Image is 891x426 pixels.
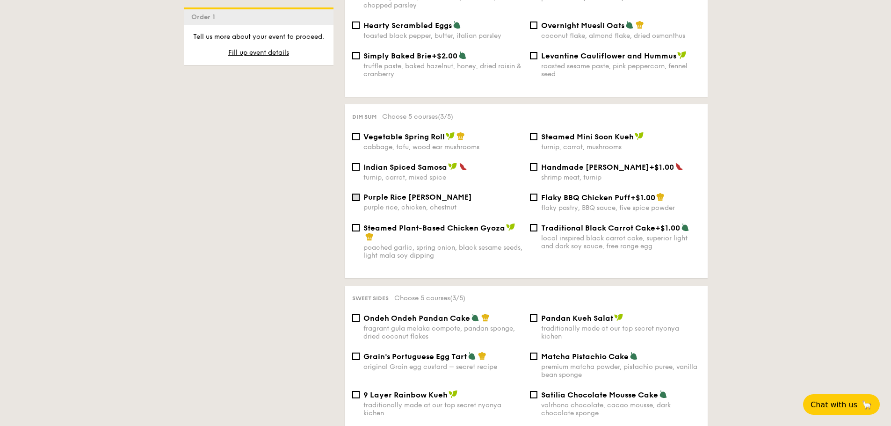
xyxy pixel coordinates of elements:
div: cabbage, tofu, wood ear mushrooms [363,143,522,151]
div: traditionally made at our top secret nyonya kichen [363,401,522,417]
img: icon-vegan.f8ff3823.svg [446,132,455,140]
div: valrhona chocolate, cacao mousse, dark chocolate sponge [541,401,700,417]
img: icon-vegan.f8ff3823.svg [635,132,644,140]
p: Tell us more about your event to proceed. [191,32,326,42]
span: 9 Layer Rainbow Kueh [363,390,448,399]
span: Simply Baked Brie [363,51,432,60]
span: +$1.00 [649,163,674,172]
input: Purple Rice [PERSON_NAME]purple rice, chicken, chestnut [352,194,360,201]
span: Indian Spiced Samosa [363,163,447,172]
img: icon-vegan.f8ff3823.svg [677,51,687,59]
div: premium matcha powder, pistachio puree, vanilla bean sponge [541,363,700,379]
div: purple rice, chicken, chestnut [363,203,522,211]
img: icon-spicy.37a8142b.svg [459,162,467,171]
div: toasted black pepper, butter, italian parsley [363,32,522,40]
img: icon-vegan.f8ff3823.svg [506,223,515,231]
div: roasted sesame paste, pink peppercorn, fennel seed [541,62,700,78]
span: Matcha Pistachio Cake [541,352,629,361]
img: icon-vegetarian.fe4039eb.svg [453,21,461,29]
span: (3/5) [450,294,465,302]
input: Handmade [PERSON_NAME]+$1.00shrimp meat, turnip [530,163,537,171]
input: Indian Spiced Samosaturnip, carrot, mixed spice [352,163,360,171]
img: icon-chef-hat.a58ddaea.svg [656,193,665,201]
span: Vegetable Spring Roll [363,132,445,141]
img: icon-vegetarian.fe4039eb.svg [630,352,638,360]
span: Chat with us [811,400,857,409]
img: icon-vegetarian.fe4039eb.svg [625,21,634,29]
input: Steamed Plant-Based Chicken Gyozapoached garlic, spring onion, black sesame seeds, light mala soy... [352,224,360,231]
span: Purple Rice [PERSON_NAME] [363,193,472,202]
img: icon-vegetarian.fe4039eb.svg [471,313,479,322]
div: poached garlic, spring onion, black sesame seeds, light mala soy dipping [363,244,522,260]
input: Traditional Black Carrot Cake+$1.00local inspired black carrot cake, superior light and dark soy ... [530,224,537,231]
div: traditionally made at our top secret nyonya kichen [541,325,700,340]
span: Levantine Cauliflower and Hummus [541,51,676,60]
img: icon-vegetarian.fe4039eb.svg [681,223,689,231]
span: Order 1 [191,13,219,21]
span: Dim sum [352,114,377,120]
input: Vegetable Spring Rollcabbage, tofu, wood ear mushrooms [352,133,360,140]
img: icon-vegetarian.fe4039eb.svg [458,51,467,59]
img: icon-spicy.37a8142b.svg [675,162,683,171]
span: Overnight Muesli Oats [541,21,624,30]
div: fragrant gula melaka compote, pandan sponge, dried coconut flakes [363,325,522,340]
span: Steamed Mini Soon Kueh [541,132,634,141]
span: Hearty Scrambled Eggs [363,21,452,30]
input: Steamed Mini Soon Kuehturnip, carrot, mushrooms [530,133,537,140]
span: +$1.00 [655,224,680,232]
button: Chat with us🦙 [803,394,880,415]
span: 🦙 [861,399,872,410]
div: original Grain egg custard – secret recipe [363,363,522,371]
input: 9 Layer Rainbow Kuehtraditionally made at our top secret nyonya kichen [352,391,360,398]
input: Satilia Chocolate Mousse Cakevalrhona chocolate, cacao mousse, dark chocolate sponge [530,391,537,398]
span: Fill up event details [228,49,289,57]
img: icon-vegan.f8ff3823.svg [449,390,458,398]
div: truffle paste, baked hazelnut, honey, dried raisin & cranberry [363,62,522,78]
span: Ondeh Ondeh Pandan Cake [363,314,470,323]
div: local inspired black carrot cake, superior light and dark soy sauce, free range egg [541,234,700,250]
span: +$1.00 [630,193,655,202]
img: icon-chef-hat.a58ddaea.svg [478,352,486,360]
img: icon-vegetarian.fe4039eb.svg [659,390,667,398]
input: Matcha Pistachio Cakepremium matcha powder, pistachio puree, vanilla bean sponge [530,353,537,360]
span: Flaky BBQ Chicken Puff [541,193,630,202]
span: Grain's Portuguese Egg Tart [363,352,467,361]
img: icon-chef-hat.a58ddaea.svg [636,21,644,29]
span: Handmade [PERSON_NAME] [541,163,649,172]
span: (3/5) [438,113,453,121]
div: shrimp meat, turnip [541,173,700,181]
img: icon-chef-hat.a58ddaea.svg [456,132,465,140]
input: Simply Baked Brie+$2.00truffle paste, baked hazelnut, honey, dried raisin & cranberry [352,52,360,59]
span: Satilia Chocolate Mousse Cake [541,390,658,399]
div: coconut flake, almond flake, dried osmanthus [541,32,700,40]
span: Pandan Kueh Salat [541,314,613,323]
span: +$2.00 [432,51,457,60]
div: flaky pastry, BBQ sauce, five spice powder [541,204,700,212]
input: Flaky BBQ Chicken Puff+$1.00flaky pastry, BBQ sauce, five spice powder [530,194,537,201]
img: icon-chef-hat.a58ddaea.svg [365,232,374,241]
span: Steamed Plant-Based Chicken Gyoza [363,224,505,232]
div: turnip, carrot, mushrooms [541,143,700,151]
span: Sweet sides [352,295,389,302]
span: Choose 5 courses [382,113,453,121]
img: icon-vegan.f8ff3823.svg [448,162,457,171]
input: Levantine Cauliflower and Hummusroasted sesame paste, pink peppercorn, fennel seed [530,52,537,59]
img: icon-vegan.f8ff3823.svg [614,313,623,322]
input: Grain's Portuguese Egg Tartoriginal Grain egg custard – secret recipe [352,353,360,360]
img: icon-chef-hat.a58ddaea.svg [481,313,490,322]
input: Overnight Muesli Oatscoconut flake, almond flake, dried osmanthus [530,22,537,29]
span: Traditional Black Carrot Cake [541,224,655,232]
div: turnip, carrot, mixed spice [363,173,522,181]
input: Hearty Scrambled Eggstoasted black pepper, butter, italian parsley [352,22,360,29]
span: Choose 5 courses [394,294,465,302]
img: icon-vegetarian.fe4039eb.svg [468,352,476,360]
input: Ondeh Ondeh Pandan Cakefragrant gula melaka compote, pandan sponge, dried coconut flakes [352,314,360,322]
input: Pandan Kueh Salattraditionally made at our top secret nyonya kichen [530,314,537,322]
